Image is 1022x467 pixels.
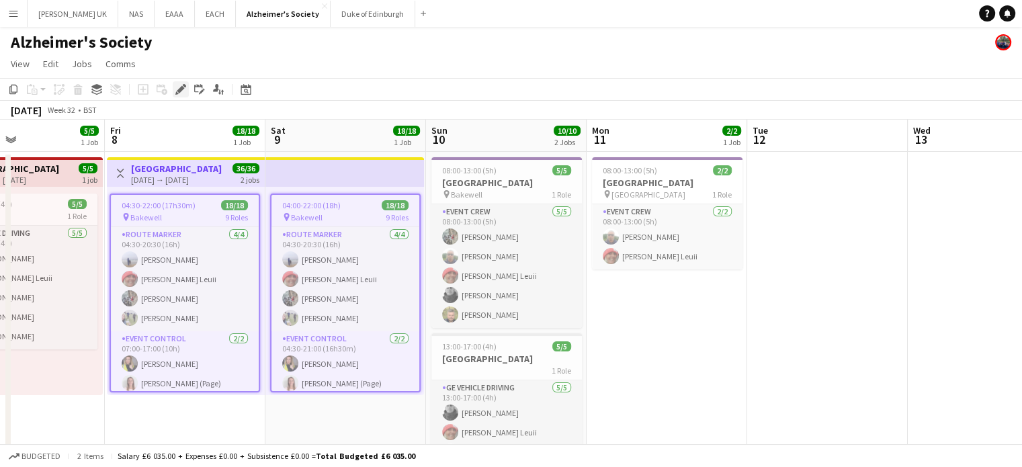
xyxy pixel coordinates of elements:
span: Jobs [72,58,92,70]
span: 5/5 [80,126,99,136]
a: Comms [100,55,141,73]
app-card-role: Route Marker4/404:30-20:30 (16h)[PERSON_NAME][PERSON_NAME] Leuii[PERSON_NAME][PERSON_NAME] [111,227,259,331]
span: Tue [753,124,768,136]
span: 1 Role [552,366,571,376]
h3: [GEOGRAPHIC_DATA] [431,353,582,365]
app-job-card: 04:30-22:00 (17h30m)18/18 Bakewell9 RolesRoute Marker4/404:30-20:30 (16h)[PERSON_NAME][PERSON_NAM... [110,194,260,392]
app-job-card: 04:00-22:00 (18h)18/18 Bakewell9 RolesRoute Marker4/404:30-20:30 (16h)[PERSON_NAME][PERSON_NAME] ... [270,194,421,392]
span: 1 Role [712,189,732,200]
span: 5/5 [552,341,571,351]
div: 1 job [82,173,97,185]
span: 10/10 [554,126,581,136]
span: 18/18 [393,126,420,136]
button: EACH [195,1,236,27]
span: Sat [271,124,286,136]
app-card-role: Event Control2/207:00-17:00 (10h)[PERSON_NAME][PERSON_NAME] (Page) [111,331,259,396]
span: 5/5 [68,199,87,209]
span: 2 items [74,451,106,461]
span: 5/5 [79,163,97,173]
app-job-card: 08:00-13:00 (5h)2/2[GEOGRAPHIC_DATA] [GEOGRAPHIC_DATA]1 RoleEvent Crew2/208:00-13:00 (5h)[PERSON_... [592,157,742,269]
span: Edit [43,58,58,70]
h3: [GEOGRAPHIC_DATA] [592,177,742,189]
span: Comms [105,58,136,70]
span: 9 Roles [386,212,409,222]
span: Week 32 [44,105,78,115]
h3: [GEOGRAPHIC_DATA] [131,163,222,175]
div: 1 Job [394,137,419,147]
span: Fri [110,124,121,136]
button: Budgeted [7,449,62,464]
app-card-role: Event Crew2/208:00-13:00 (5h)[PERSON_NAME][PERSON_NAME] Leuii [592,204,742,269]
app-card-role: Event Control2/204:30-21:00 (16h30m)[PERSON_NAME][PERSON_NAME] (Page) [271,331,419,396]
span: Sun [431,124,448,136]
a: View [5,55,35,73]
span: 18/18 [221,200,248,210]
span: View [11,58,30,70]
span: 13:00-17:00 (4h) [442,341,497,351]
span: 08:00-13:00 (5h) [603,165,657,175]
button: Alzheimer's Society [236,1,331,27]
div: Salary £6 035.00 + Expenses £0.00 + Subsistence £0.00 = [118,451,415,461]
div: BST [83,105,97,115]
span: 1 Role [552,189,571,200]
a: Jobs [67,55,97,73]
span: Bakewell [291,212,323,222]
button: [PERSON_NAME] UK [28,1,118,27]
button: NAS [118,1,155,27]
span: Budgeted [22,452,60,461]
span: 5/5 [552,165,571,175]
span: Mon [592,124,609,136]
span: 13 [911,132,931,147]
div: 2 Jobs [554,137,580,147]
span: Wed [913,124,931,136]
span: [GEOGRAPHIC_DATA] [611,189,685,200]
div: 1 Job [723,137,740,147]
button: Duke of Edinburgh [331,1,415,27]
div: 2 jobs [241,173,259,185]
div: 1 Job [81,137,98,147]
app-user-avatar: Felicity Taylor-Armstrong [995,34,1011,50]
span: Bakewell [130,212,162,222]
span: 2/2 [713,165,732,175]
span: 11 [590,132,609,147]
span: 9 Roles [225,212,248,222]
span: 8 [108,132,121,147]
span: Bakewell [451,189,482,200]
app-card-role: Route Marker4/404:30-20:30 (16h)[PERSON_NAME][PERSON_NAME] Leuii[PERSON_NAME][PERSON_NAME] [271,227,419,331]
h1: Alzheimer's Society [11,32,153,52]
a: Edit [38,55,64,73]
span: 1 Role [67,211,87,221]
span: 9 [269,132,286,147]
div: [DATE] [11,103,42,117]
span: 10 [429,132,448,147]
span: 04:30-22:00 (17h30m) [122,200,196,210]
span: 18/18 [382,200,409,210]
span: 2/2 [722,126,741,136]
span: 08:00-13:00 (5h) [442,165,497,175]
h3: [GEOGRAPHIC_DATA] [431,177,582,189]
app-card-role: Event Crew5/508:00-13:00 (5h)[PERSON_NAME][PERSON_NAME][PERSON_NAME] Leuii[PERSON_NAME][PERSON_NAME] [431,204,582,328]
span: 12 [751,132,768,147]
div: [DATE] → [DATE] [131,175,222,185]
span: 18/18 [232,126,259,136]
span: 36/36 [232,163,259,173]
span: 04:00-22:00 (18h) [282,200,341,210]
app-job-card: 08:00-13:00 (5h)5/5[GEOGRAPHIC_DATA] Bakewell1 RoleEvent Crew5/508:00-13:00 (5h)[PERSON_NAME][PER... [431,157,582,328]
div: 1 Job [233,137,259,147]
span: Total Budgeted £6 035.00 [316,451,415,461]
button: EAAA [155,1,195,27]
